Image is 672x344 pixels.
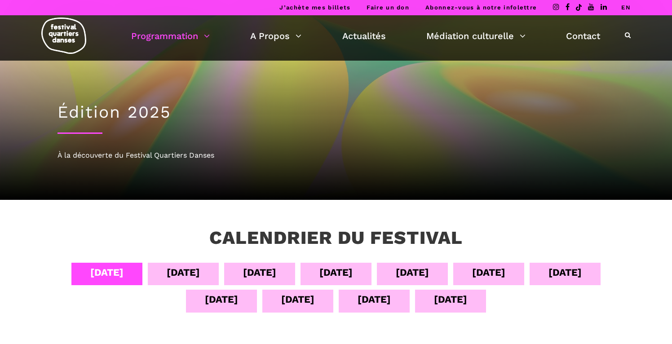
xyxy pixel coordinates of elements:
[281,291,314,307] div: [DATE]
[209,227,463,249] h3: Calendrier du festival
[434,291,467,307] div: [DATE]
[131,28,210,44] a: Programmation
[425,4,537,11] a: Abonnez-vous à notre infolettre
[319,265,353,280] div: [DATE]
[167,265,200,280] div: [DATE]
[367,4,409,11] a: Faire un don
[548,265,582,280] div: [DATE]
[472,265,505,280] div: [DATE]
[426,28,526,44] a: Médiation culturelle
[342,28,386,44] a: Actualités
[205,291,238,307] div: [DATE]
[57,102,615,122] h1: Édition 2025
[566,28,600,44] a: Contact
[41,18,86,54] img: logo-fqd-med
[250,28,301,44] a: A Propos
[621,4,631,11] a: EN
[90,265,124,280] div: [DATE]
[358,291,391,307] div: [DATE]
[279,4,350,11] a: J’achète mes billets
[396,265,429,280] div: [DATE]
[57,150,615,161] div: À la découverte du Festival Quartiers Danses
[243,265,276,280] div: [DATE]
